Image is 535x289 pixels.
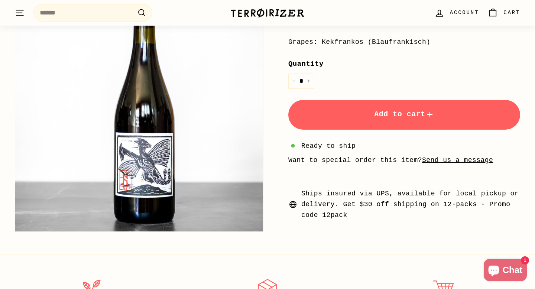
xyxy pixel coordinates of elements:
span: Add to cart [374,110,434,118]
a: Account [430,2,483,24]
button: Reduce item quantity by one [288,74,299,89]
button: Increase item quantity by one [303,74,314,89]
span: Ready to ship [301,141,356,152]
inbox-online-store-chat: Shopify online store chat [481,259,529,283]
span: Cart [503,9,520,17]
div: Grapes: Kekfrankos (Blaufrankisch) [288,37,520,48]
a: Cart [483,2,525,24]
label: Quantity [288,58,520,69]
input: quantity [288,74,314,89]
span: Account [450,9,479,17]
a: Send us a message [422,156,493,164]
span: Ships insured via UPS, available for local pickup or delivery. Get $30 off shipping on 12-packs -... [301,188,520,220]
li: Want to special order this item? [288,155,520,166]
button: Add to cart [288,100,520,130]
